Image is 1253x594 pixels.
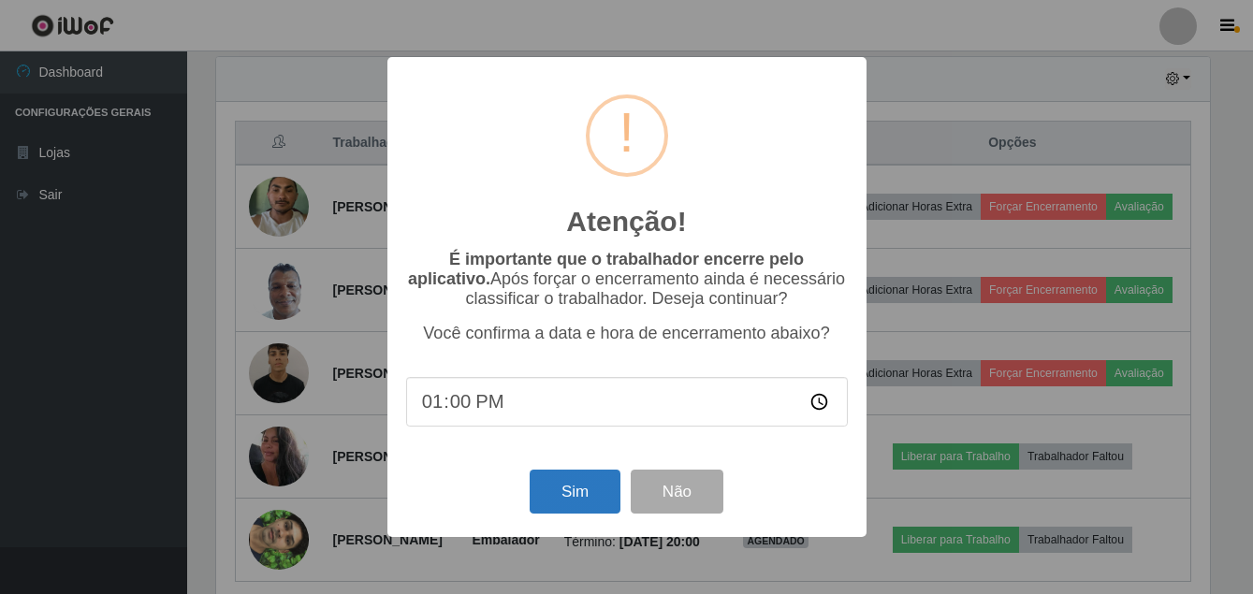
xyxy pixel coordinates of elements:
h2: Atenção! [566,205,686,239]
button: Não [631,470,723,514]
p: Após forçar o encerramento ainda é necessário classificar o trabalhador. Deseja continuar? [406,250,848,309]
p: Você confirma a data e hora de encerramento abaixo? [406,324,848,343]
b: É importante que o trabalhador encerre pelo aplicativo. [408,250,804,288]
button: Sim [530,470,620,514]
